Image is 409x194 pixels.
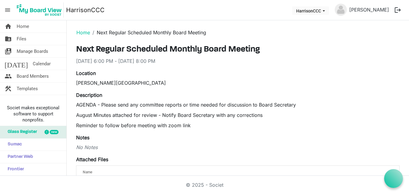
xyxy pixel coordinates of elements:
[76,79,400,87] div: [PERSON_NAME][GEOGRAPHIC_DATA]
[5,163,24,175] span: Frontier
[76,45,400,55] h3: Next Regular Scheduled Monthly Board Meeting
[5,70,12,82] span: people
[347,4,391,16] a: [PERSON_NAME]
[76,29,90,36] a: Home
[83,170,92,174] span: Name
[5,83,12,95] span: construction
[2,4,13,16] span: menu
[5,126,37,138] span: Glass Register
[3,105,64,123] span: Societ makes exceptional software to support nonprofits.
[15,2,66,18] a: My Board View Logo
[5,151,33,163] span: Partner Web
[76,134,89,141] label: Notes
[292,6,329,15] button: HarrisonCCC dropdownbutton
[17,33,26,45] span: Files
[391,4,404,16] button: logout
[76,101,400,108] p: AGENDA - Please send any committee reports or time needed for discussion to Board Secretary
[5,58,28,70] span: [DATE]
[76,111,400,119] p: August Minutes attached for review - Notify Board Secretary with any corrections
[15,2,64,18] img: My Board View Logo
[33,58,51,70] span: Calendar
[50,130,59,134] div: new
[5,138,22,151] span: Sumac
[90,29,206,36] li: Next Regular Scheduled Monthly Board Meeting
[335,4,347,16] img: no-profile-picture.svg
[17,20,29,32] span: Home
[5,20,12,32] span: home
[17,70,49,82] span: Board Members
[5,45,12,57] span: switch_account
[76,122,400,129] p: Reminder to follow before meeting with zoom link
[76,156,108,163] label: Attached Files
[76,144,400,151] div: No Notes
[186,182,223,188] a: © 2025 - Societ
[76,57,400,65] div: [DATE] 6:00 PM - [DATE] 8:00 PM
[76,91,102,99] label: Description
[5,33,12,45] span: folder_shared
[76,70,96,77] label: Location
[17,83,38,95] span: Templates
[66,4,105,16] a: HarrisonCCC
[17,45,48,57] span: Manage Boards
